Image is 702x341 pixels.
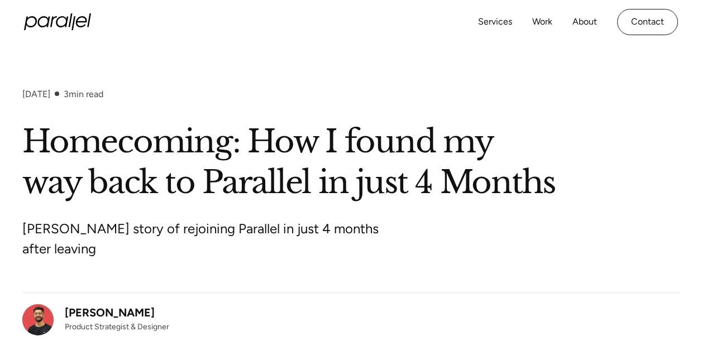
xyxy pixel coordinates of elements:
span: 3 [64,89,69,99]
a: Work [532,14,552,30]
div: Product Strategist & Designer [65,321,169,333]
a: About [572,14,597,30]
a: Contact [617,9,678,35]
div: min read [64,89,103,99]
p: [PERSON_NAME] story of rejoining Parallel in just 4 months after leaving [22,219,441,259]
h1: Homecoming: How I found my way back to Parallel in just 4 Months [22,122,680,203]
div: [DATE] [22,89,50,99]
a: home [24,13,91,30]
div: [PERSON_NAME] [65,304,169,321]
a: Services [478,14,512,30]
a: [PERSON_NAME]Product Strategist & Designer [22,304,169,335]
img: Archit Ahuja [22,304,54,335]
